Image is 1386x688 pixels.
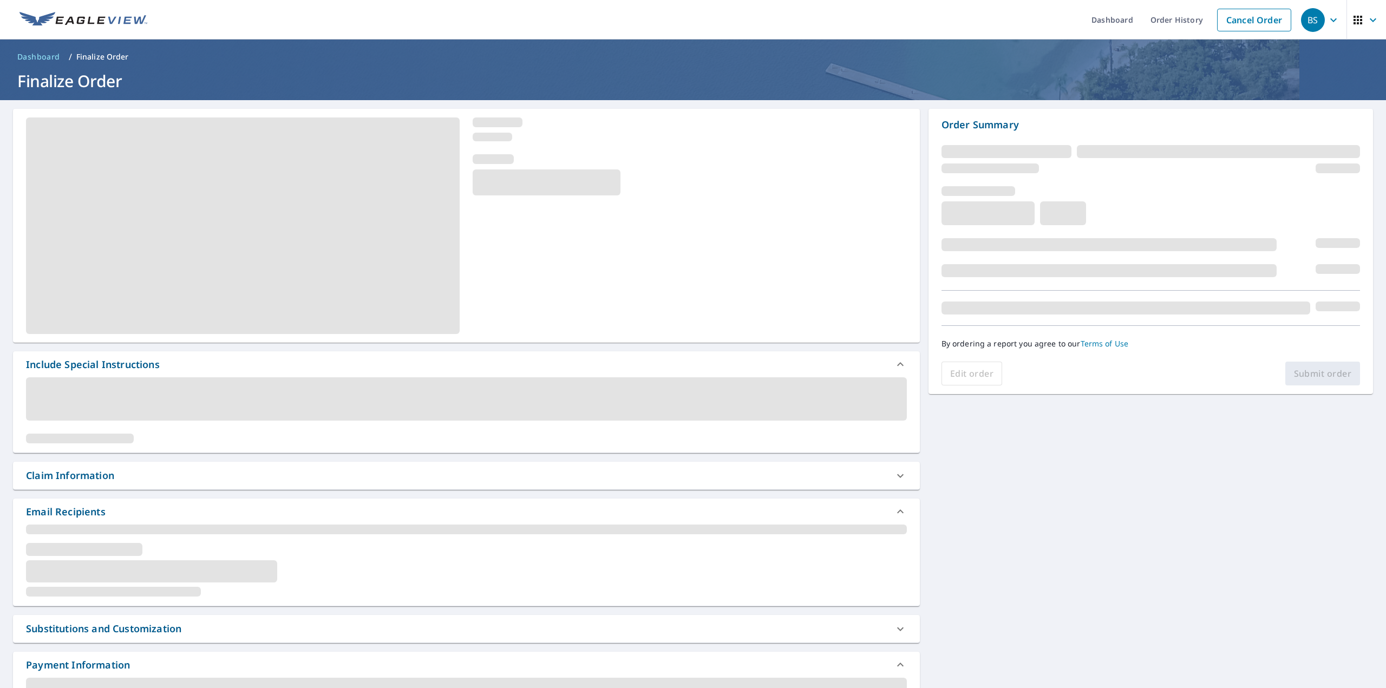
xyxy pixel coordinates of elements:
a: Dashboard [13,48,64,65]
img: EV Logo [19,12,147,28]
div: Payment Information [26,658,130,672]
div: Email Recipients [26,504,106,519]
div: Substitutions and Customization [26,621,181,636]
p: By ordering a report you agree to our [942,339,1360,349]
div: Include Special Instructions [26,357,160,372]
div: Claim Information [13,462,920,489]
h1: Finalize Order [13,70,1373,92]
li: / [69,50,72,63]
div: Include Special Instructions [13,351,920,377]
div: Email Recipients [13,499,920,525]
div: Substitutions and Customization [13,615,920,643]
p: Finalize Order [76,51,129,62]
div: Payment Information [13,652,920,678]
a: Cancel Order [1217,9,1291,31]
nav: breadcrumb [13,48,1373,65]
div: BS [1301,8,1325,32]
div: Claim Information [26,468,114,483]
a: Terms of Use [1081,338,1129,349]
p: Order Summary [942,117,1360,132]
span: Dashboard [17,51,60,62]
